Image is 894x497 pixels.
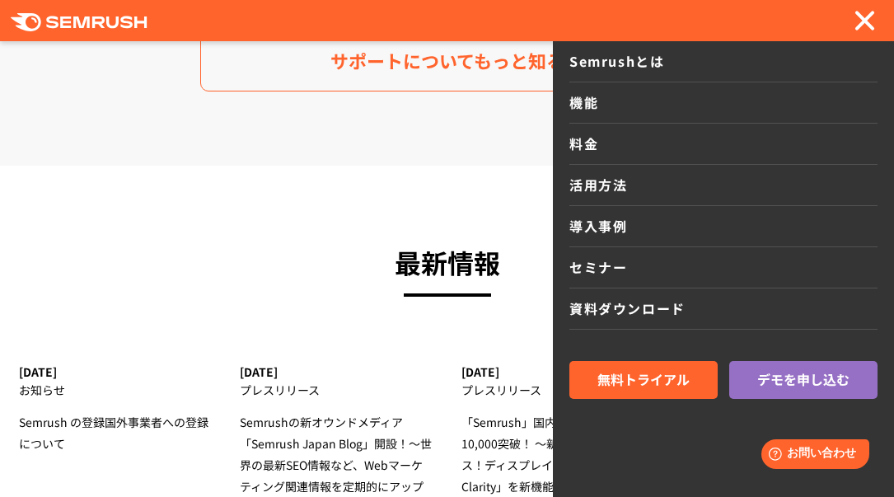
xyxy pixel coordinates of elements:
[461,414,639,495] span: 「Semrush」国内登録アカウント10,000突破！ ～新機能続々リリース！ディスプレイ広告分析「Ad Clarity」を新機能追加～
[19,365,212,454] a: [DATE] お知らせ Semrush の登録国外事業者への登録について
[330,46,564,75] span: サポートについてもっと知る
[569,288,878,330] a: 資料ダウンロード
[569,247,878,288] a: セミナー
[240,379,433,401] div: プレスリリース
[461,365,654,379] div: [DATE]
[240,365,433,379] div: [DATE]
[569,41,878,82] a: Semrushとは
[569,124,878,165] a: 料金
[569,361,718,399] a: 無料トライアル
[729,361,878,399] a: デモを申し込む
[19,365,212,379] div: [DATE]
[757,369,850,391] span: デモを申し込む
[19,240,876,284] h3: 最新情報
[569,165,878,206] a: 活用方法
[569,82,878,124] a: 機能
[569,206,878,247] a: 導入事例
[747,433,876,479] iframe: Help widget launcher
[461,365,654,497] a: [DATE] プレスリリース 「Semrush」国内登録アカウント10,000突破！ ～新機能続々リリース！ディスプレイ広告分析「Ad Clarity」を新機能追加～
[461,379,654,401] div: プレスリリース
[19,414,208,452] span: Semrush の登録国外事業者への登録について
[200,30,695,91] a: サポートについてもっと知る
[597,369,690,391] span: 無料トライアル
[19,379,212,401] div: お知らせ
